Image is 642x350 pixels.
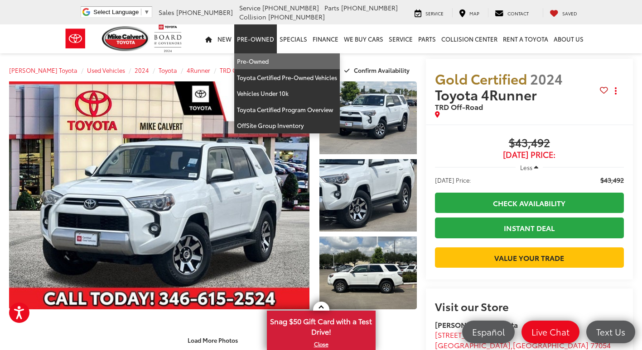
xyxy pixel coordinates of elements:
[435,175,471,184] span: [DATE] Price:
[262,3,319,12] span: [PHONE_NUMBER]
[234,70,340,86] a: Toyota Certified Pre-Owned Vehicles
[319,159,416,232] a: Expand Photo 2
[586,321,635,343] a: Text Us
[516,159,543,175] button: Less
[551,24,586,53] a: About Us
[93,9,139,15] span: Select Language
[435,340,511,350] span: [GEOGRAPHIC_DATA]
[530,69,563,88] span: 2024
[520,163,532,171] span: Less
[425,10,444,17] span: Service
[435,329,500,340] span: [STREET_ADDRESS]
[527,326,574,337] span: Live Chat
[435,340,611,350] span: ,
[521,321,579,343] a: Live Chat
[319,236,418,310] img: 2024 Toyota 4Runner TRD Off-Road
[234,102,340,118] a: Toyota Certified Program Overview
[543,8,584,17] a: My Saved Vehicles
[415,24,439,53] a: Parts
[176,8,233,17] span: [PHONE_NUMBER]
[187,66,210,74] a: 4Runner
[58,24,92,53] img: Toyota
[310,24,341,53] a: Finance
[435,101,483,112] span: TRD Off-Road
[439,24,500,53] a: Collision Center
[488,8,536,17] a: Contact
[159,8,174,17] span: Sales
[435,150,624,159] span: [DATE] Price:
[9,66,77,74] a: [PERSON_NAME] Toyota
[469,10,479,17] span: Map
[234,118,340,133] a: OffSite Group Inventory
[435,300,624,312] h2: Visit our Store
[435,193,624,213] a: Check Availability
[93,9,150,15] a: Select Language​
[324,3,339,12] span: Parts
[435,329,611,350] a: [STREET_ADDRESS] [GEOGRAPHIC_DATA],[GEOGRAPHIC_DATA] 77054
[341,24,386,53] a: WE BUY CARS
[277,24,310,53] a: Specials
[234,85,340,102] a: Vehicles Under 10k
[435,69,527,88] span: Gold Certified
[339,62,417,78] button: Confirm Availability
[590,340,611,350] span: 77054
[144,9,150,15] span: ▼
[135,66,149,74] a: 2024
[592,326,630,337] span: Text Us
[341,3,398,12] span: [PHONE_NUMBER]
[268,312,375,339] span: Snag $50 Gift Card with a Test Drive!
[435,247,624,268] a: Value Your Trade
[234,53,340,70] a: Pre-Owned
[319,236,416,309] a: Expand Photo 3
[462,321,515,343] a: Español
[615,87,617,95] span: dropdown dots
[87,66,125,74] a: Used Vehicles
[220,66,259,74] a: TRD Off-Road
[215,24,234,53] a: New
[354,66,410,74] span: Confirm Availability
[319,158,418,232] img: 2024 Toyota 4Runner TRD Off-Road
[435,319,518,330] strong: [PERSON_NAME] Toyota
[408,8,450,17] a: Service
[102,26,150,51] img: Mike Calvert Toyota
[239,12,266,21] span: Collision
[507,10,529,17] span: Contact
[435,85,540,104] span: Toyota 4Runner
[468,326,509,337] span: Español
[386,24,415,53] a: Service
[500,24,551,53] a: Rent a Toyota
[513,340,589,350] span: [GEOGRAPHIC_DATA]
[159,66,177,74] a: Toyota
[435,137,624,150] span: $43,492
[452,8,486,17] a: Map
[9,81,309,309] a: Expand Photo 0
[608,83,624,99] button: Actions
[319,80,418,155] img: 2024 Toyota 4Runner TRD Off-Road
[234,24,277,53] a: Pre-Owned
[319,81,416,154] a: Expand Photo 1
[435,218,624,238] a: Instant Deal
[562,10,577,17] span: Saved
[181,332,244,348] button: Load More Photos
[268,12,325,21] span: [PHONE_NUMBER]
[6,80,312,310] img: 2024 Toyota 4Runner TRD Off-Road
[600,175,624,184] span: $43,492
[239,3,261,12] span: Service
[203,24,215,53] a: Home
